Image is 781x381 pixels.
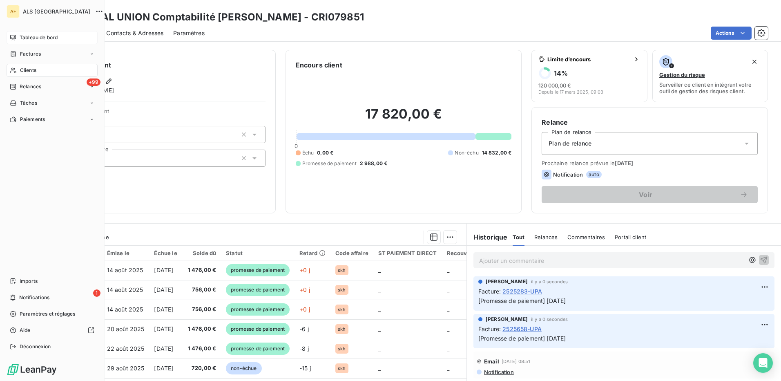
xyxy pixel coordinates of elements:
[502,359,531,364] span: [DATE] 08:51
[302,160,357,167] span: Promesse de paiement
[20,50,41,58] span: Factures
[652,50,768,102] button: Gestion du risqueSurveiller ce client en intégrant votre outil de gestion des risques client.
[302,149,314,157] span: Échu
[20,34,58,41] span: Tableau de bord
[87,78,100,86] span: +99
[226,323,290,335] span: promesse de paiement
[154,345,173,352] span: [DATE]
[7,5,20,18] div: AF
[483,369,514,375] span: Notification
[226,264,290,276] span: promesse de paiement
[20,327,31,334] span: Aide
[154,267,173,273] span: [DATE]
[478,287,501,296] span: Facture :
[478,325,501,333] span: Facture :
[378,365,381,372] span: _
[187,305,216,314] span: 756,00 €
[615,160,633,166] span: [DATE]
[93,289,100,297] span: 1
[49,60,266,70] h6: Informations client
[338,287,346,292] span: skh
[486,316,528,323] span: [PERSON_NAME]
[551,191,740,198] span: Voir
[478,297,566,304] span: [Promesse de paiement] [DATE]
[20,99,37,107] span: Tâches
[20,67,36,74] span: Clients
[226,284,290,296] span: promesse de paiement
[20,343,51,350] span: Déconnexion
[296,106,512,130] h2: 17 820,00 €
[154,365,173,372] span: [DATE]
[549,139,591,148] span: Plan de relance
[547,56,629,63] span: Limite d’encours
[447,306,449,313] span: _
[378,325,381,332] span: _
[542,117,758,127] h6: Relance
[107,250,145,256] div: Émise le
[20,83,41,90] span: Relances
[107,365,145,372] span: 29 août 2025
[447,345,449,352] span: _
[538,82,571,89] span: 120 000,00 €
[659,81,761,94] span: Surveiller ce client en intégrant votre outil de gestion des risques client.
[338,366,346,371] span: skh
[711,27,752,40] button: Actions
[447,267,449,273] span: _
[299,345,309,352] span: -8 j
[187,345,216,353] span: 1 476,00 €
[531,279,568,284] span: il y a 0 secondes
[447,365,449,372] span: _
[338,346,346,351] span: skh
[20,278,38,285] span: Imports
[107,306,143,313] span: 14 août 2025
[542,160,758,166] span: Prochaine relance prévue le
[378,250,437,256] div: ST PAIEMENT DIRECT
[20,310,75,318] span: Paramètres et réglages
[538,90,603,94] span: Depuis le 17 mars 2025, 09:03
[554,69,568,77] h6: 14 %
[107,267,143,273] span: 14 août 2025
[447,286,449,293] span: _
[447,250,509,256] div: Recouvrement Déclaré
[154,325,173,332] span: [DATE]
[299,250,326,256] div: Retard
[586,171,602,178] span: auto
[107,345,145,352] span: 22 août 2025
[378,267,381,273] span: _
[187,250,216,256] div: Solde dû
[107,325,145,332] span: 20 août 2025
[378,306,381,313] span: _
[484,358,499,365] span: Email
[360,160,388,167] span: 2 988,00 €
[19,294,49,301] span: Notifications
[502,287,542,296] span: 2525283-UPA
[567,234,605,240] span: Commentaires
[226,362,261,374] span: non-échue
[154,306,173,313] span: [DATE]
[23,8,90,15] span: ALS [GEOGRAPHIC_DATA]
[482,149,512,157] span: 14 832,00 €
[534,234,558,240] span: Relances
[154,286,173,293] span: [DATE]
[531,317,568,322] span: il y a 0 secondes
[486,278,528,285] span: [PERSON_NAME]
[299,286,310,293] span: +0 j
[299,306,310,313] span: +0 j
[447,325,449,332] span: _
[455,149,478,157] span: Non-échu
[226,250,290,256] div: Statut
[187,286,216,294] span: 756,00 €
[478,335,566,342] span: [Promesse de paiement] [DATE]
[7,363,57,376] img: Logo LeanPay
[7,324,98,337] a: Aide
[615,234,646,240] span: Portail client
[106,29,163,37] span: Contacts & Adresses
[753,353,773,373] div: Open Intercom Messenger
[226,303,290,316] span: promesse de paiement
[338,268,346,273] span: skh
[226,343,290,355] span: promesse de paiement
[335,250,368,256] div: Code affaire
[299,325,309,332] span: -6 j
[154,250,177,256] div: Échue le
[295,143,298,149] span: 0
